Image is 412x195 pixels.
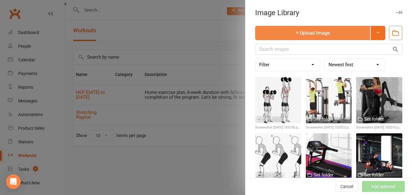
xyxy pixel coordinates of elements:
div: Set folder [364,171,384,179]
div: Set folder [364,115,384,123]
div: Set folder [314,171,333,179]
img: Screenshot 2025-08-14 103150.png [255,77,301,123]
div: Image Library [245,9,412,17]
div: Screenshot [DATE] 102015.png [356,125,402,130]
div: Open Intercom Messenger [6,174,21,189]
div: Set folder [314,115,333,123]
div: Set folder [263,171,283,179]
div: Set folder [263,115,283,123]
img: Screenshot 2025-08-06 170441.png [255,133,301,180]
img: 2020-10-18 (1).png [356,133,402,180]
div: Screenshot [DATE] 103150.png [255,125,301,130]
img: Screenshot 2025-08-14 102015.png [356,77,402,123]
button: Upload Image [255,26,370,40]
img: Screenshot 2025-08-06 165103.png [306,133,352,180]
div: Screenshot [DATE] 102522.png [306,125,352,130]
input: Search images [255,44,402,55]
button: Cancel [335,181,358,192]
img: Screenshot 2025-08-14 102522.png [306,77,352,123]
